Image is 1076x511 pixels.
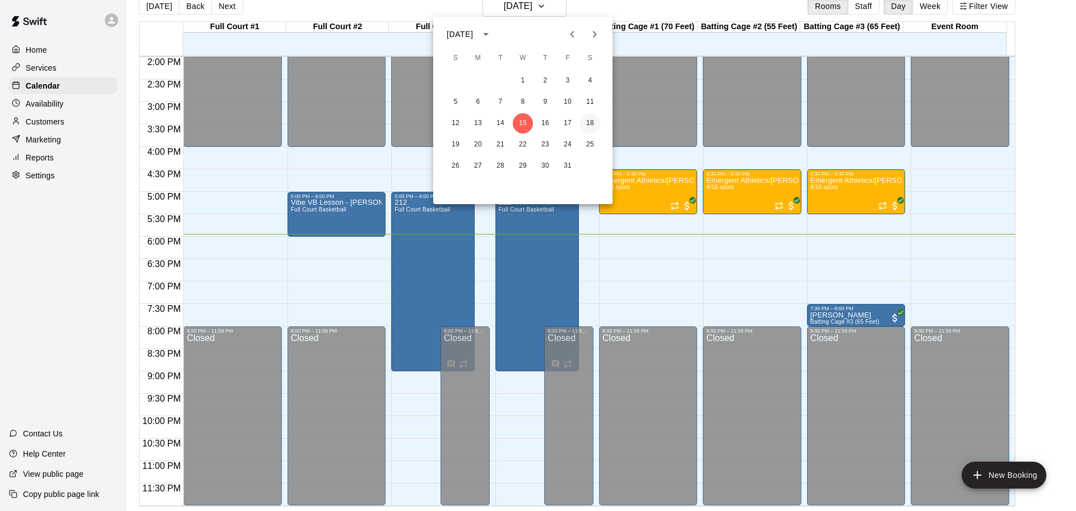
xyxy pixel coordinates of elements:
[513,47,533,70] span: Wednesday
[446,92,466,112] button: 5
[580,71,600,91] button: 4
[580,113,600,133] button: 18
[558,71,578,91] button: 3
[468,47,488,70] span: Monday
[580,47,600,70] span: Saturday
[513,135,533,155] button: 22
[468,113,488,133] button: 13
[580,135,600,155] button: 25
[558,47,578,70] span: Friday
[446,47,466,70] span: Sunday
[476,25,495,44] button: calendar view is open, switch to year view
[513,71,533,91] button: 1
[468,135,488,155] button: 20
[535,156,555,176] button: 30
[535,113,555,133] button: 16
[468,92,488,112] button: 6
[513,113,533,133] button: 15
[535,71,555,91] button: 2
[558,156,578,176] button: 31
[447,29,473,40] div: [DATE]
[558,92,578,112] button: 10
[446,156,466,176] button: 26
[513,156,533,176] button: 29
[446,135,466,155] button: 19
[446,113,466,133] button: 12
[490,156,511,176] button: 28
[535,135,555,155] button: 23
[580,92,600,112] button: 11
[490,113,511,133] button: 14
[490,47,511,70] span: Tuesday
[513,92,533,112] button: 8
[535,92,555,112] button: 9
[561,23,583,45] button: Previous month
[468,156,488,176] button: 27
[558,113,578,133] button: 17
[490,92,511,112] button: 7
[583,23,606,45] button: Next month
[558,135,578,155] button: 24
[490,135,511,155] button: 21
[535,47,555,70] span: Thursday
